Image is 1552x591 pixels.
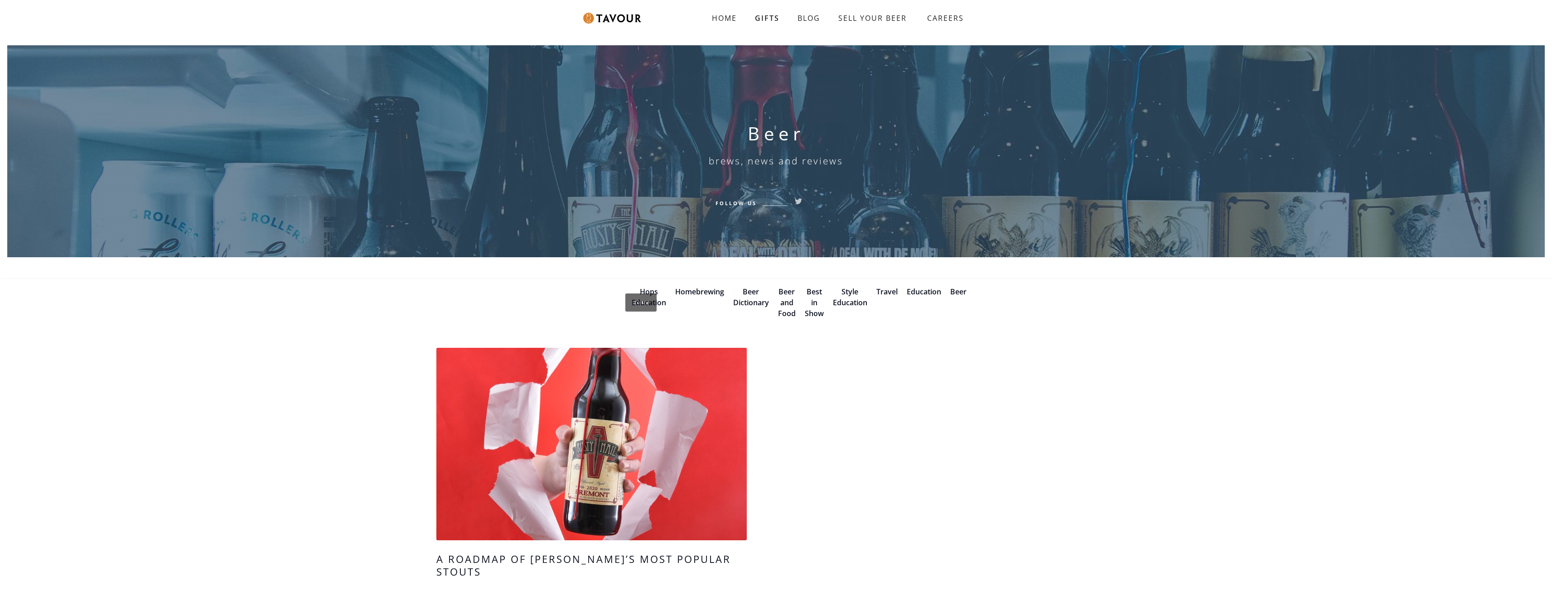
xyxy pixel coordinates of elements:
[778,287,796,318] a: Beer and Food
[916,5,971,31] a: CAREERS
[748,123,805,144] h1: Beer
[675,287,724,297] a: Homebrewing
[788,9,829,27] a: BLOG
[876,287,898,297] a: Travel
[907,287,941,297] a: Education
[927,9,964,27] strong: CAREERS
[829,9,916,27] a: SELL YOUR BEER
[733,287,769,308] a: Beer Dictionary
[709,155,843,166] h6: brews, news and reviews
[805,287,824,318] a: Best in Show
[746,9,788,27] a: GIFTS
[716,199,757,207] h6: Follow Us
[833,287,867,308] a: Style Education
[436,553,747,578] h4: A Roadmap of [PERSON_NAME]’s Most Popular Stouts
[625,293,657,312] a: Home
[632,287,666,308] a: Hops Education
[703,9,746,27] a: HOME
[950,287,967,297] a: Beer
[712,13,737,23] strong: HOME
